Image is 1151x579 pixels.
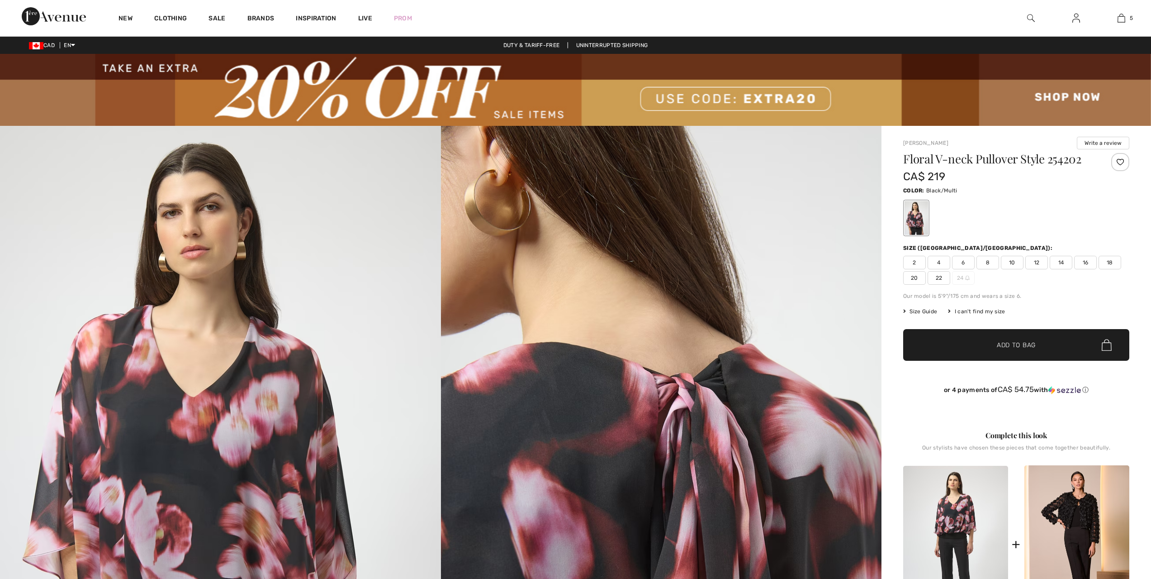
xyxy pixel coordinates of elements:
[903,385,1129,394] div: or 4 payments of with
[928,256,950,269] span: 4
[1012,534,1020,555] div: +
[903,430,1129,441] div: Complete this look
[1074,256,1097,269] span: 16
[29,42,43,49] img: Canadian Dollar
[1102,339,1112,351] img: Bag.svg
[1050,256,1072,269] span: 14
[1099,256,1121,269] span: 18
[1072,13,1080,24] img: My Info
[903,256,926,269] span: 2
[1118,13,1125,24] img: My Bag
[1001,256,1023,269] span: 10
[903,292,1129,300] div: Our model is 5'9"/175 cm and wears a size 6.
[905,201,928,235] div: Black/Multi
[997,340,1036,350] span: Add to Bag
[903,153,1092,165] h1: Floral V-neck Pullover Style 254202
[903,170,945,183] span: CA$ 219
[29,42,58,48] span: CAD
[903,187,924,194] span: Color:
[903,385,1129,397] div: or 4 payments ofCA$ 54.75withSezzle Click to learn more about Sezzle
[154,14,187,24] a: Clothing
[1027,13,1035,24] img: search the website
[926,187,957,194] span: Black/Multi
[1130,14,1133,22] span: 5
[1099,13,1143,24] a: 5
[208,14,225,24] a: Sale
[1077,137,1129,149] button: Write a review
[952,256,975,269] span: 6
[1025,256,1048,269] span: 12
[998,385,1034,394] span: CA$ 54.75
[1048,386,1081,394] img: Sezzle
[903,244,1054,252] div: Size ([GEOGRAPHIC_DATA]/[GEOGRAPHIC_DATA]):
[903,445,1129,458] div: Our stylists have chosen these pieces that come together beautifully.
[358,14,372,23] a: Live
[903,140,948,146] a: [PERSON_NAME]
[64,42,75,48] span: EN
[948,307,1005,316] div: I can't find my size
[976,256,999,269] span: 8
[296,14,336,24] span: Inspiration
[903,307,937,316] span: Size Guide
[22,7,86,25] img: 1ère Avenue
[903,271,926,285] span: 20
[247,14,275,24] a: Brands
[928,271,950,285] span: 22
[952,271,975,285] span: 24
[1065,13,1087,24] a: Sign In
[118,14,133,24] a: New
[394,14,412,23] a: Prom
[965,276,970,280] img: ring-m.svg
[903,329,1129,361] button: Add to Bag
